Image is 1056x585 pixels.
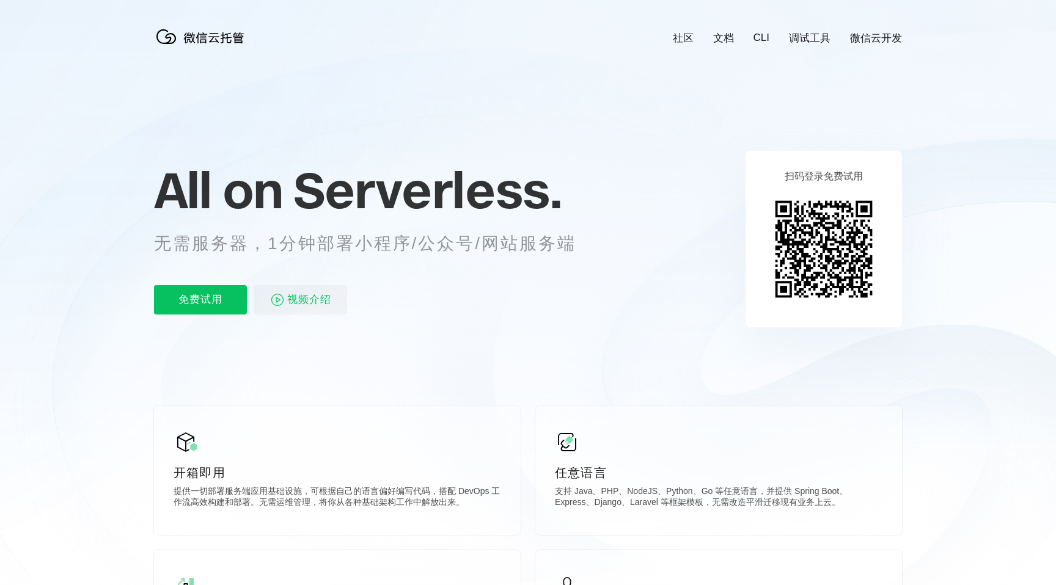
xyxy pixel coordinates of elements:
p: 开箱即用 [174,464,501,481]
p: 支持 Java、PHP、NodeJS、Python、Go 等任意语言，并提供 Spring Boot、Express、Django、Laravel 等框架模板，无需改造平滑迁移现有业务上云。 [555,486,882,511]
span: 视频介绍 [287,285,331,314]
p: 提供一切部署服务端应用基础设施，可根据自己的语言偏好编写代码，搭配 DevOps 工作流高效构建和部署。无需运维管理，将你从各种基础架构工作中解放出来。 [174,486,501,511]
p: 无需服务器，1分钟部署小程序/公众号/网站服务端 [154,231,599,256]
a: 微信云托管 [154,40,252,51]
p: 免费试用 [154,285,247,314]
p: 扫码登录免费试用 [785,170,863,183]
p: 任意语言 [555,464,882,481]
a: 调试工具 [789,31,831,45]
img: video_play.svg [270,292,285,307]
a: 微信云开发 [850,31,902,45]
a: 社区 [673,31,694,45]
img: 微信云托管 [154,24,252,49]
span: All on [154,159,282,220]
span: Serverless. [293,159,562,220]
a: CLI [754,32,769,44]
a: 文档 [713,31,734,45]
